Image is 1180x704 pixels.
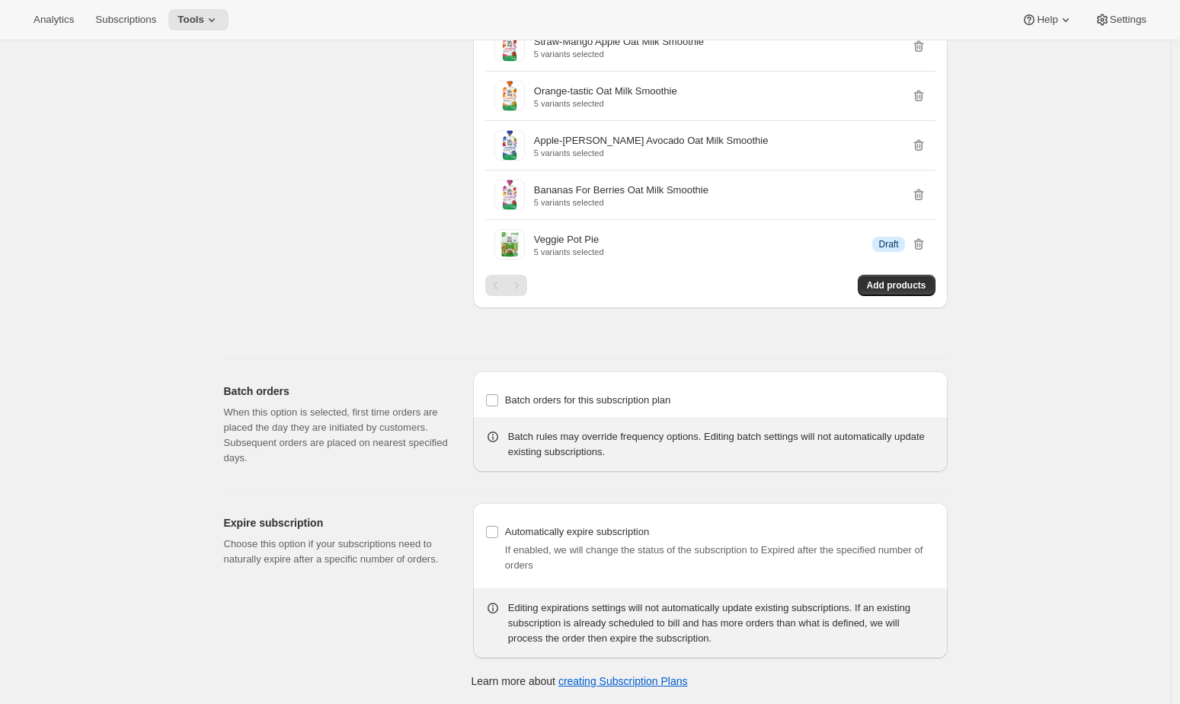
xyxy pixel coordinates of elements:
p: 5 variants selected [534,148,769,158]
p: Choose this option if your subscriptions need to naturally expire after a specific number of orders. [224,537,449,567]
p: When this option is selected, first time orders are placed the day they are initiated by customer... [224,405,449,466]
a: creating Subscription Plans [558,675,688,687]
nav: Pagination [485,275,527,296]
p: Straw-Mango Apple Oat Milk Smoothie [534,34,704,49]
span: Settings [1110,14,1146,26]
span: Subscriptions [95,14,156,26]
p: 5 variants selected [534,49,704,59]
span: If enabled, we will change the status of the subscription to Expired after the specified number o... [505,544,923,571]
button: Help [1012,9,1082,30]
button: Subscriptions [86,9,165,30]
p: Orange-tastic Oat Milk Smoothie [534,84,677,99]
p: Apple-[PERSON_NAME] Avocado Oat Milk Smoothie [534,133,769,148]
img: Orange-tastic Oat Milk Smoothie [494,81,525,111]
span: Tools [177,14,204,26]
span: Automatically expire subscription [505,526,649,537]
span: Batch orders for this subscription plan [505,394,671,406]
p: 5 variants selected [534,247,604,256]
span: Add products [867,279,926,291]
button: Tools [168,9,229,30]
img: Apple-berry Avocado Oat Milk Smoothie [494,130,525,161]
img: Bananas For Berries Oat Milk Smoothie [494,180,525,210]
button: Add products [858,275,935,296]
p: Bananas For Berries Oat Milk Smoothie [534,183,708,198]
span: Draft [878,238,898,250]
h2: Expire subscription [224,515,449,530]
div: Editing expirations settings will not automatically update existing subscriptions. If an existing... [508,600,935,646]
p: Learn more about [471,674,687,689]
p: 5 variants selected [534,99,677,108]
p: 5 variants selected [534,198,708,207]
span: Help [1037,14,1057,26]
p: Veggie Pot Pie [534,232,599,247]
span: Analytics [34,14,74,26]
button: Settings [1086,9,1156,30]
h2: Batch orders [224,384,449,399]
div: Batch rules may override frequency options. Editing batch settings will not automatically update ... [508,429,935,460]
button: Analytics [24,9,83,30]
img: Veggie Pot Pie [494,229,525,260]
